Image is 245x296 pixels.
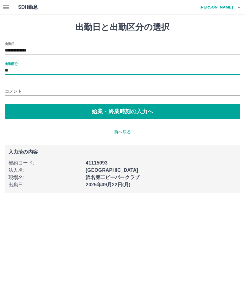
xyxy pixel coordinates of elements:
b: 41115093 [86,160,107,165]
label: 出勤区分 [5,62,18,66]
p: 出勤日 : [8,181,82,188]
h1: 出勤日と出勤区分の選択 [5,22,240,32]
b: [GEOGRAPHIC_DATA] [86,168,138,173]
button: 始業・終業時刻の入力へ [5,104,240,119]
b: 浜名第二ビーバークラブ [86,175,139,180]
p: 入力済の内容 [8,150,237,155]
p: 法人名 : [8,167,82,174]
label: 出勤日 [5,42,15,46]
b: 2025年09月22日(月) [86,182,130,187]
p: 現場名 : [8,174,82,181]
p: 契約コード : [8,159,82,167]
p: 前へ戻る [5,129,240,135]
